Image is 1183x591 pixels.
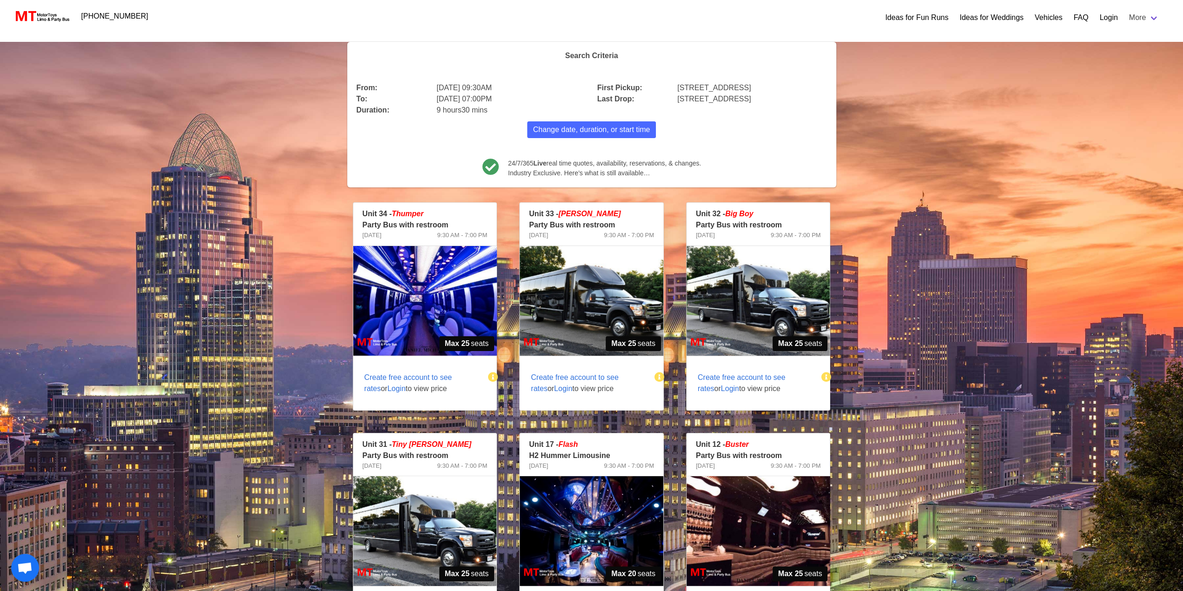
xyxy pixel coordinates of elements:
[606,566,661,581] span: seats
[462,106,488,114] span: 30 mins
[357,106,390,114] b: Duration:
[11,554,39,582] a: Open chat
[606,336,661,351] span: seats
[1124,8,1164,27] a: More
[364,373,452,392] span: Create free account to see rates
[392,440,471,448] span: Tiny [PERSON_NAME]
[611,338,636,349] strong: Max 25
[604,461,654,471] span: 9:30 AM - 7:00 PM
[1035,12,1063,23] a: Vehicles
[439,566,495,581] span: seats
[508,159,701,168] span: 24/7/365 real time quotes, availability, reservations, & changes.
[529,219,654,231] p: Party Bus with restroom
[771,231,821,240] span: 9:30 AM - 7:00 PM
[363,450,488,461] p: Party Bus with restroom
[558,210,621,218] em: [PERSON_NAME]
[357,95,368,103] b: To:
[363,461,382,471] span: [DATE]
[431,88,591,105] div: [DATE] 07:00PM
[439,336,495,351] span: seats
[529,208,654,219] p: Unit 33 -
[363,439,488,450] p: Unit 31 -
[76,7,154,26] a: [PHONE_NUMBER]
[357,51,827,60] h4: Search Criteria
[508,168,701,178] span: Industry Exclusive. Here’s what is still available…
[520,476,663,586] img: 17%2002.jpg
[696,208,821,219] p: Unit 32 -
[363,219,488,231] p: Party Bus with restroom
[431,77,591,93] div: [DATE] 09:30AM
[353,476,497,586] img: 31%2001.jpg
[363,208,488,219] p: Unit 34 -
[357,84,377,92] b: From:
[687,361,823,405] span: or to view price
[687,476,830,586] img: 12%2002.jpg
[529,450,654,461] p: H2 Hummer Limousine
[696,450,821,461] p: Party Bus with restroom
[597,84,642,92] b: First Pickup:
[437,461,487,471] span: 9:30 AM - 7:00 PM
[773,566,828,581] span: seats
[885,12,948,23] a: Ideas for Fun Runs
[696,461,715,471] span: [DATE]
[13,10,70,23] img: MotorToys Logo
[725,440,749,448] em: Buster
[721,385,739,392] span: Login
[533,159,546,167] b: Live
[698,373,786,392] span: Create free account to see rates
[604,231,654,240] span: 9:30 AM - 7:00 PM
[611,568,636,579] strong: Max 20
[533,124,650,135] span: Change date, duration, or start time
[520,246,663,356] img: 33%2001.jpg
[696,439,821,450] p: Unit 12 -
[431,99,591,116] div: 9 hours
[597,95,634,103] b: Last Drop:
[437,231,487,240] span: 9:30 AM - 7:00 PM
[1073,12,1088,23] a: FAQ
[778,338,803,349] strong: Max 25
[387,385,405,392] span: Login
[445,338,469,349] strong: Max 25
[529,439,654,450] p: Unit 17 -
[392,210,423,218] em: Thumper
[696,231,715,240] span: [DATE]
[554,385,572,392] span: Login
[445,568,469,579] strong: Max 25
[687,246,830,356] img: 32%2001.jpg
[520,361,656,405] span: or to view price
[778,568,803,579] strong: Max 25
[959,12,1024,23] a: Ideas for Weddings
[353,361,489,405] span: or to view price
[558,440,578,448] em: Flash
[672,88,832,105] div: [STREET_ADDRESS]
[527,121,656,138] button: Change date, duration, or start time
[771,461,821,471] span: 9:30 AM - 7:00 PM
[529,461,548,471] span: [DATE]
[672,77,832,93] div: [STREET_ADDRESS]
[529,231,548,240] span: [DATE]
[696,219,821,231] p: Party Bus with restroom
[363,231,382,240] span: [DATE]
[1099,12,1117,23] a: Login
[725,210,753,218] em: Big Boy
[353,246,497,356] img: 34%2002.jpg
[531,373,619,392] span: Create free account to see rates
[773,336,828,351] span: seats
